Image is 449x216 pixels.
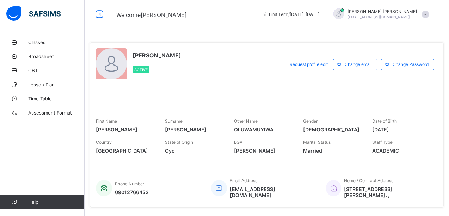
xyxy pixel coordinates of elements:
span: Home / Contract Address [344,178,393,183]
span: [DATE] [372,126,431,132]
span: Marital Status [303,140,331,145]
span: 09012766452 [115,189,149,195]
span: [PERSON_NAME] [133,52,181,59]
span: Country [96,140,112,145]
span: Welcome [PERSON_NAME] [116,11,187,18]
span: Help [28,199,84,205]
span: Surname [165,118,183,124]
span: Time Table [28,96,85,101]
span: First Name [96,118,117,124]
span: Phone Number [115,181,144,186]
span: Change Password [393,62,429,67]
span: Active [134,68,148,72]
span: Request profile edit [290,62,328,67]
span: Broadsheet [28,54,85,59]
span: session/term information [262,12,319,17]
span: [PERSON_NAME] [96,126,154,132]
span: OLUWAMUYIWA [234,126,293,132]
span: Oyo [165,148,223,154]
span: Email Address [230,178,257,183]
span: Other Name [234,118,258,124]
span: [STREET_ADDRESS][PERSON_NAME]. , [344,186,431,198]
span: LGA [234,140,242,145]
img: safsims [6,6,61,21]
span: Date of Birth [372,118,397,124]
span: [PERSON_NAME] [165,126,223,132]
span: Assessment Format [28,110,85,116]
span: Classes [28,39,85,45]
span: Married [303,148,362,154]
span: [EMAIL_ADDRESS][DOMAIN_NAME] [230,186,316,198]
span: Gender [303,118,318,124]
span: [PERSON_NAME] [234,148,293,154]
div: JOHNEMMANUEL [326,8,432,20]
span: [GEOGRAPHIC_DATA] [96,148,154,154]
span: [EMAIL_ADDRESS][DOMAIN_NAME] [347,15,410,19]
span: ACADEMIC [372,148,431,154]
span: [DEMOGRAPHIC_DATA] [303,126,362,132]
span: [PERSON_NAME] [PERSON_NAME] [347,9,417,14]
span: Change email [345,62,372,67]
span: Staff Type [372,140,393,145]
span: Lesson Plan [28,82,85,87]
span: CBT [28,68,85,73]
span: State of Origin [165,140,193,145]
